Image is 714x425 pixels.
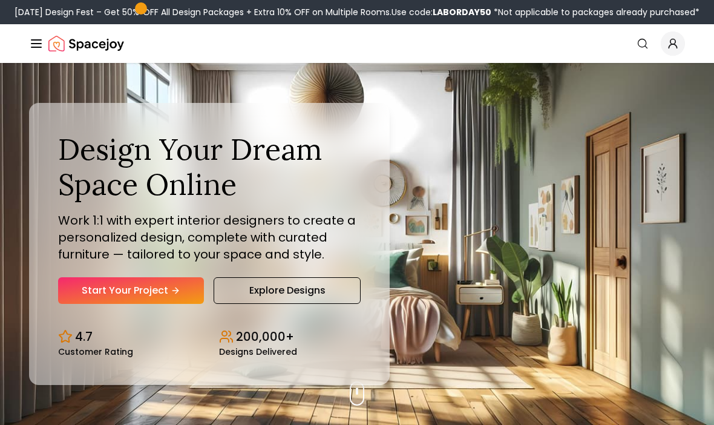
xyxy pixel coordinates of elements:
[491,6,699,18] span: *Not applicable to packages already purchased*
[433,6,491,18] b: LABORDAY50
[48,31,124,56] a: Spacejoy
[75,328,93,345] p: 4.7
[58,318,361,356] div: Design stats
[58,132,361,202] h1: Design Your Dream Space Online
[214,277,361,304] a: Explore Designs
[236,328,294,345] p: 200,000+
[391,6,491,18] span: Use code:
[29,24,685,63] nav: Global
[15,6,699,18] div: [DATE] Design Fest – Get 50% OFF All Design Packages + Extra 10% OFF on Multiple Rooms.
[48,31,124,56] img: Spacejoy Logo
[58,277,204,304] a: Start Your Project
[58,348,133,356] small: Customer Rating
[219,348,297,356] small: Designs Delivered
[58,212,361,263] p: Work 1:1 with expert interior designers to create a personalized design, complete with curated fu...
